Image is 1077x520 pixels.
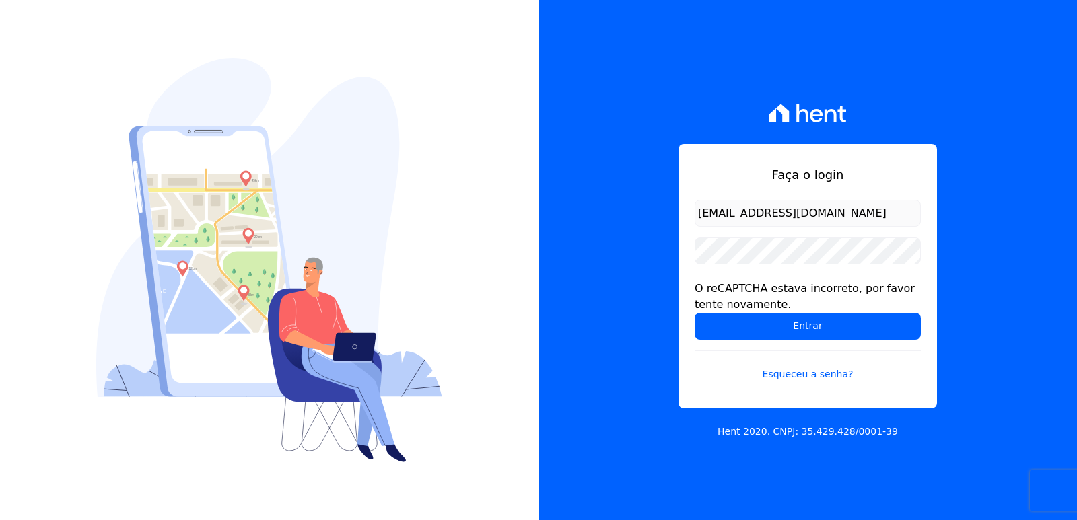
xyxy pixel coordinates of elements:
[695,200,921,227] input: Email
[695,165,921,184] h1: Faça o login
[695,313,921,340] input: Entrar
[718,424,898,439] p: Hent 2020. CNPJ: 35.429.428/0001-39
[695,350,921,381] a: Esqueceu a senha?
[96,58,442,462] img: Login
[695,281,921,313] div: O reCAPTCHA estava incorreto, por favor tente novamente.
